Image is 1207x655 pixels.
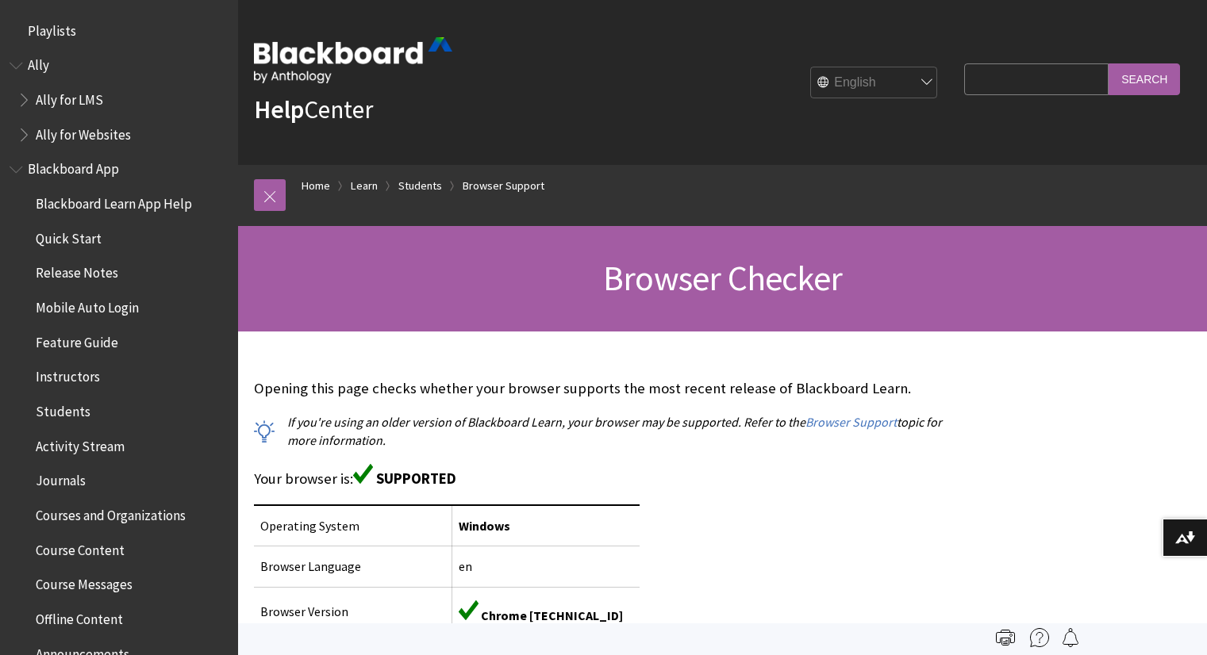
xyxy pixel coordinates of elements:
span: Quick Start [36,225,102,247]
span: Release Notes [36,260,118,282]
td: Operating System [254,505,452,546]
strong: Help [254,94,304,125]
nav: Book outline for Playlists [10,17,229,44]
span: Chrome [TECHNICAL_ID] [481,607,623,623]
span: Ally for LMS [36,86,103,108]
span: Mobile Auto Login [36,294,139,316]
a: HelpCenter [254,94,373,125]
span: Course Content [36,537,125,558]
select: Site Language Selector [811,67,938,99]
span: Blackboard Learn App Help [36,190,192,212]
a: Students [398,176,442,196]
p: Opening this page checks whether your browser supports the most recent release of Blackboard Learn. [254,378,956,399]
span: Browser Checker [603,256,842,300]
img: Green supported icon [459,600,479,620]
td: Browser Language [254,546,452,587]
span: Instructors [36,364,100,385]
input: Search [1109,63,1180,94]
img: More help [1030,628,1049,647]
nav: Book outline for Anthology Ally Help [10,52,229,148]
span: Playlists [28,17,76,39]
span: Course Messages [36,572,133,593]
img: Blackboard by Anthology [254,37,452,83]
img: Follow this page [1061,628,1080,647]
span: Ally for Websites [36,121,131,143]
a: Browser Support [463,176,544,196]
span: Blackboard App [28,156,119,178]
img: Print [996,628,1015,647]
img: Green supported icon [353,464,373,484]
p: If you're using an older version of Blackboard Learn, your browser may be supported. Refer to the... [254,413,956,449]
a: Browser Support [805,414,897,431]
span: en [459,558,472,574]
span: Feature Guide [36,329,118,350]
p: Your browser is: [254,464,956,489]
span: Courses and Organizations [36,502,186,523]
a: Learn [351,176,378,196]
span: Windows [459,518,510,534]
span: Activity Stream [36,433,125,454]
a: Home [302,176,330,196]
span: SUPPORTED [376,469,456,488]
span: Offline Content [36,606,123,627]
span: Journals [36,468,86,489]
span: Ally [28,52,49,74]
td: Browser Version [254,587,452,635]
span: Students [36,398,90,419]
